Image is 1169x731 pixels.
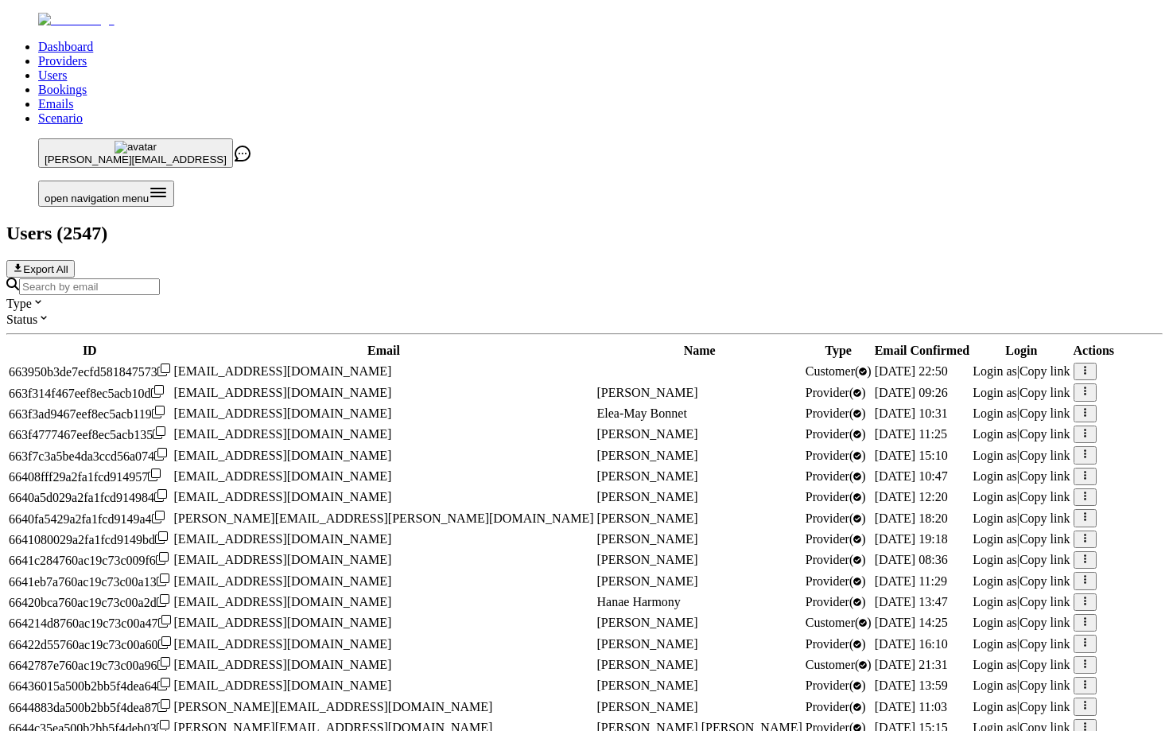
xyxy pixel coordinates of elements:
div: Click to copy [9,699,171,715]
span: Copy link [1019,553,1070,566]
span: validated [806,637,866,651]
span: validated [806,574,866,588]
span: [EMAIL_ADDRESS][DOMAIN_NAME] [174,679,392,692]
span: Login as [973,364,1017,378]
span: Copy link [1019,532,1070,546]
span: [DATE] 10:47 [875,469,948,483]
span: Login as [973,449,1017,462]
span: validated [806,553,866,566]
span: [PERSON_NAME] [597,574,698,588]
div: | [973,364,1070,379]
span: Copy link [1019,449,1070,462]
span: [DATE] 19:18 [875,532,948,546]
span: Login as [973,511,1017,525]
span: [DATE] 21:31 [875,658,948,671]
span: Copy link [1019,616,1070,629]
a: Providers [38,54,87,68]
div: | [973,469,1070,484]
span: [EMAIL_ADDRESS][DOMAIN_NAME] [174,427,392,441]
div: | [973,574,1070,589]
span: [DATE] 16:10 [875,637,948,651]
div: | [973,511,1070,526]
span: validated [806,406,866,420]
span: [DATE] 11:29 [875,574,947,588]
span: Copy link [1019,595,1070,609]
span: [PERSON_NAME] [597,637,698,651]
span: [EMAIL_ADDRESS][DOMAIN_NAME] [174,574,392,588]
span: Login as [973,532,1017,546]
div: Click to copy [9,489,171,505]
span: Login as [973,469,1017,483]
span: [EMAIL_ADDRESS][DOMAIN_NAME] [174,616,392,629]
span: [PERSON_NAME] [597,658,698,671]
div: | [973,637,1070,651]
th: Type [805,343,872,359]
a: Scenario [38,111,83,125]
span: [EMAIL_ADDRESS][DOMAIN_NAME] [174,406,392,420]
th: ID [8,343,172,359]
span: validated [806,449,866,462]
div: | [973,532,1070,546]
span: validated [806,616,872,629]
div: Click to copy [9,531,171,547]
img: avatar [115,141,157,154]
span: validated [806,490,866,504]
span: Login as [973,700,1017,714]
span: [EMAIL_ADDRESS][DOMAIN_NAME] [174,469,392,483]
a: Dashboard [38,40,93,53]
div: | [973,449,1070,463]
span: [PERSON_NAME] [597,449,698,462]
div: Click to copy [9,552,171,568]
span: [DATE] 13:59 [875,679,948,692]
div: | [973,658,1070,672]
span: [EMAIL_ADDRESS][DOMAIN_NAME] [174,637,392,651]
div: Status [6,311,1163,327]
span: [DATE] 22:50 [875,364,948,378]
div: Click to copy [9,574,171,589]
button: Export All [6,260,75,278]
th: Email [173,343,595,359]
div: Click to copy [9,406,171,422]
div: Click to copy [9,636,171,652]
span: validated [806,532,866,546]
div: | [973,490,1070,504]
div: | [973,386,1070,400]
div: Click to copy [9,657,171,673]
th: Email Confirmed [874,343,971,359]
span: Copy link [1019,386,1070,399]
span: Login as [973,595,1017,609]
button: Open menu [38,181,174,207]
span: Elea-May Bonnet [597,406,687,420]
span: Login as [973,616,1017,629]
th: Login [972,343,1070,359]
span: Copy link [1019,406,1070,420]
span: validated [806,427,866,441]
span: [EMAIL_ADDRESS][DOMAIN_NAME] [174,532,392,546]
span: [EMAIL_ADDRESS][DOMAIN_NAME] [174,658,392,671]
img: Fluum Logo [38,13,115,27]
span: [PERSON_NAME] [597,511,698,525]
div: Click to copy [9,385,171,401]
span: [EMAIL_ADDRESS][DOMAIN_NAME] [174,490,392,504]
span: Login as [973,658,1017,671]
span: [PERSON_NAME][EMAIL_ADDRESS] [45,154,227,165]
span: Login as [973,386,1017,399]
div: Click to copy [9,678,171,694]
a: Emails [38,97,73,111]
div: Click to copy [9,594,171,610]
div: Click to copy [9,448,171,464]
span: [PERSON_NAME][EMAIL_ADDRESS][DOMAIN_NAME] [174,700,493,714]
div: | [973,553,1070,567]
div: | [973,427,1070,441]
div: | [973,406,1070,421]
span: Login as [973,490,1017,504]
span: [PERSON_NAME] [597,700,698,714]
span: Copy link [1019,700,1070,714]
h2: Users ( 2547 ) [6,223,1163,244]
div: | [973,595,1070,609]
span: [DATE] 11:03 [875,700,947,714]
span: [DATE] 08:36 [875,553,948,566]
span: [DATE] 18:20 [875,511,948,525]
div: | [973,616,1070,630]
div: Click to copy [9,426,171,442]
